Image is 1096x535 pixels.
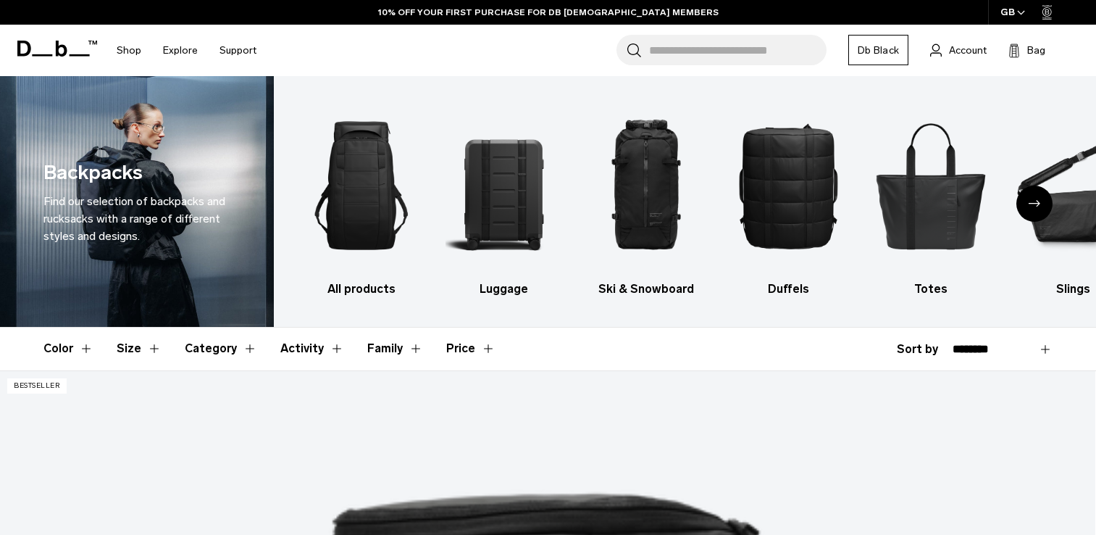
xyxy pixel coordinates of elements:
h3: Luggage [445,281,563,298]
img: Db [303,98,420,273]
button: Toggle Filter [185,328,257,370]
a: Explore [163,25,198,76]
h3: Totes [872,281,990,298]
p: Bestseller [7,378,67,394]
img: Db [587,98,705,273]
button: Toggle Filter [43,328,93,370]
a: Db Duffels [730,98,848,298]
span: Bag [1027,43,1045,58]
li: 4 / 10 [730,98,848,298]
a: Db Luggage [445,98,563,298]
li: 1 / 10 [303,98,420,298]
span: Account [949,43,987,58]
button: Toggle Filter [280,328,344,370]
a: Db Black [848,35,908,65]
a: Db All products [303,98,420,298]
a: Db Totes [872,98,990,298]
a: Account [930,41,987,59]
h1: Backpacks [43,158,143,188]
li: 5 / 10 [872,98,990,298]
button: Toggle Filter [367,328,423,370]
a: 10% OFF YOUR FIRST PURCHASE FOR DB [DEMOGRAPHIC_DATA] MEMBERS [378,6,719,19]
h3: Duffels [730,281,848,298]
button: Bag [1008,41,1045,59]
div: Next slide [1016,186,1053,222]
li: 3 / 10 [587,98,705,298]
a: Shop [117,25,141,76]
a: Db Ski & Snowboard [587,98,705,298]
button: Toggle Filter [117,328,162,370]
button: Toggle Price [446,328,495,370]
span: Find our selection of backpacks and rucksacks with a range of different styles and designs. [43,194,225,243]
li: 2 / 10 [445,98,563,298]
img: Db [730,98,848,273]
a: Support [219,25,256,76]
nav: Main Navigation [106,25,267,76]
h3: All products [303,281,420,298]
h3: Ski & Snowboard [587,281,705,298]
img: Db [872,98,990,273]
img: Db [445,98,563,273]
